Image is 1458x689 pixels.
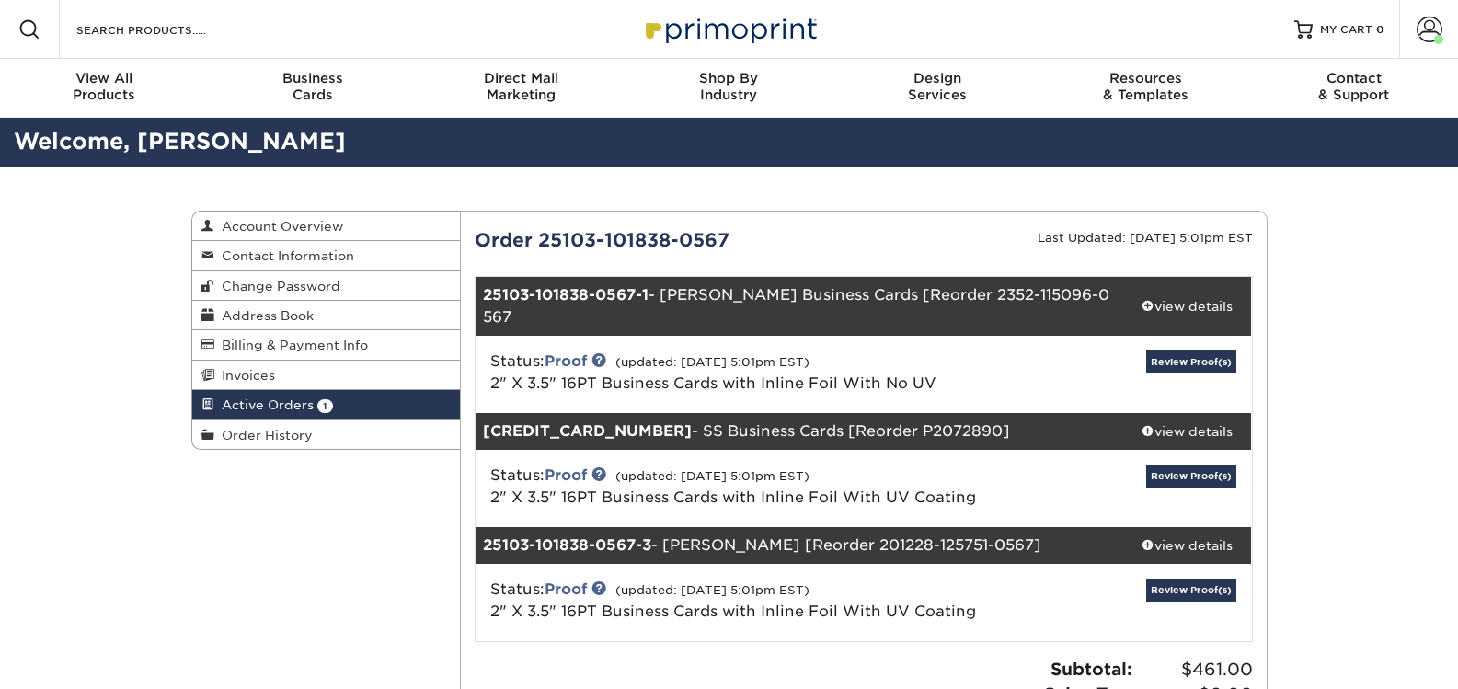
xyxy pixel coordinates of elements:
[1122,297,1252,316] div: view details
[214,248,354,263] span: Contact Information
[1250,59,1458,118] a: Contact& Support
[1138,657,1253,683] span: $461.00
[214,308,314,323] span: Address Book
[615,583,809,597] small: (updated: [DATE] 5:01pm EST)
[417,70,625,86] span: Direct Mail
[833,70,1041,103] div: Services
[1250,70,1458,103] div: & Support
[1320,22,1372,38] span: MY CART
[1146,579,1236,602] a: Review Proof(s)
[208,70,416,103] div: Cards
[214,397,314,412] span: Active Orders
[1376,23,1384,36] span: 0
[417,59,625,118] a: Direct MailMarketing
[192,241,461,270] a: Contact Information
[1041,70,1249,86] span: Resources
[490,603,976,620] span: 2" X 3.5" 16PT Business Cards with Inline Foil With UV Coating
[192,301,461,330] a: Address Book
[192,390,461,419] a: Active Orders 1
[483,286,649,304] strong: 25103-101838-0567-1
[75,18,254,40] input: SEARCH PRODUCTS.....
[615,469,809,483] small: (updated: [DATE] 5:01pm EST)
[208,59,416,118] a: BusinessCards
[476,465,993,509] div: Status:
[214,428,313,442] span: Order History
[192,212,461,241] a: Account Overview
[483,536,651,554] strong: 25103-101838-0567-3
[1146,465,1236,488] a: Review Proof(s)
[192,271,461,301] a: Change Password
[1122,536,1252,555] div: view details
[461,226,864,254] div: Order 25103-101838-0567
[833,70,1041,86] span: Design
[476,350,993,395] div: Status:
[490,374,936,392] span: 2" X 3.5" 16PT Business Cards with Inline Foil With No UV
[625,59,832,118] a: Shop ByIndustry
[317,399,333,413] span: 1
[417,70,625,103] div: Marketing
[214,338,368,352] span: Billing & Payment Info
[476,277,1122,336] div: - [PERSON_NAME] Business Cards [Reorder 2352-115096-0567
[1041,70,1249,103] div: & Templates
[615,355,809,369] small: (updated: [DATE] 5:01pm EST)
[1122,413,1252,450] a: view details
[1122,422,1252,441] div: view details
[545,580,587,598] a: Proof
[637,9,821,49] img: Primoprint
[625,70,832,86] span: Shop By
[192,420,461,449] a: Order History
[476,527,1122,564] div: - [PERSON_NAME] [Reorder 201228-125751-0567]
[208,70,416,86] span: Business
[214,219,343,234] span: Account Overview
[1122,527,1252,564] a: view details
[1146,350,1236,373] a: Review Proof(s)
[545,466,587,484] a: Proof
[1041,59,1249,118] a: Resources& Templates
[214,279,340,293] span: Change Password
[192,330,461,360] a: Billing & Payment Info
[625,70,832,103] div: Industry
[483,422,692,440] strong: [CREDIT_CARD_NUMBER]
[476,579,993,623] div: Status:
[1038,231,1253,245] small: Last Updated: [DATE] 5:01pm EST
[1122,277,1252,336] a: view details
[476,413,1122,450] div: - SS Business Cards [Reorder P2072890]
[214,368,275,383] span: Invoices
[490,488,976,506] span: 2" X 3.5" 16PT Business Cards with Inline Foil With UV Coating
[192,361,461,390] a: Invoices
[833,59,1041,118] a: DesignServices
[1250,70,1458,86] span: Contact
[1050,659,1132,679] strong: Subtotal:
[545,352,587,370] a: Proof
